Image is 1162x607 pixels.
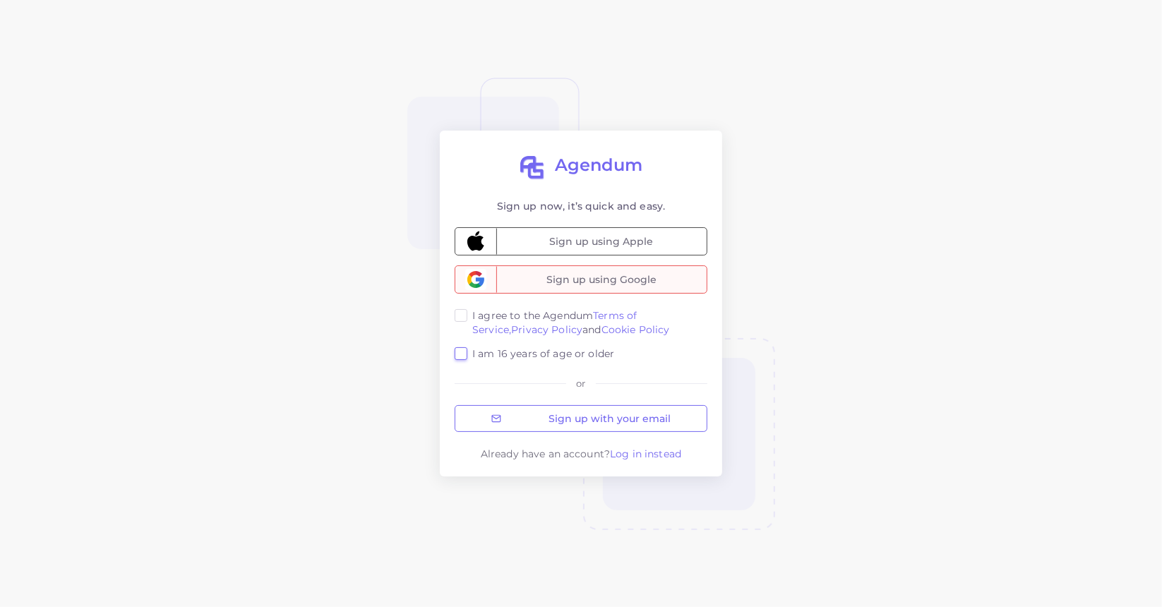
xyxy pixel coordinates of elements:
[601,323,670,336] a: Cookie Policy
[496,266,707,293] span: Sign up using Google
[511,323,582,336] a: Privacy Policy
[455,265,707,294] button: Sign up using Google
[496,228,707,255] span: Sign up using Apple
[610,447,681,460] a: Log in instead
[566,377,595,390] div: or
[455,405,707,432] button: Sign up with your email
[455,227,707,256] button: Sign up using Apple
[555,155,642,176] h2: Agendum
[481,447,610,460] span: Already have an account?
[455,155,707,181] a: Agendum
[472,347,614,361] label: I am 16 years of age or older
[472,308,707,337] label: I agree to the Agendum and
[455,200,707,212] h4: Sign up now, it’s quick and easy.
